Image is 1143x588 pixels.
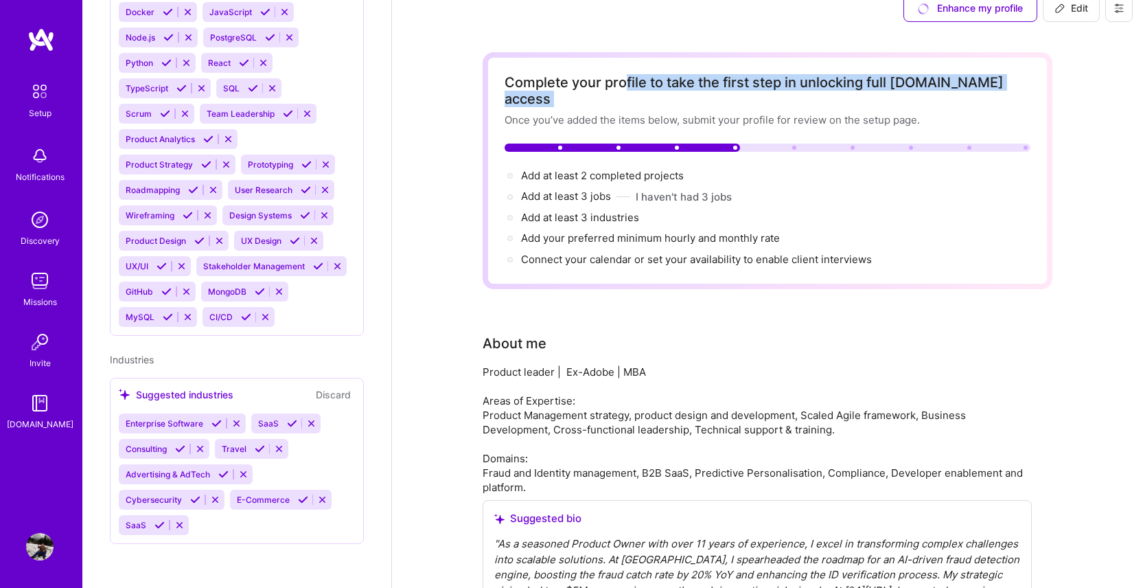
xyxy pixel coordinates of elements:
[218,469,229,479] i: Accept
[283,109,293,119] i: Accept
[176,261,187,271] i: Reject
[195,444,205,454] i: Reject
[636,190,732,204] button: I haven't had 3 jobs
[174,520,185,530] i: Reject
[248,159,293,170] span: Prototyping
[214,236,224,246] i: Reject
[26,267,54,295] img: teamwork
[16,170,65,184] div: Notifications
[494,514,505,524] i: icon SuggestedTeams
[267,83,277,93] i: Reject
[163,32,174,43] i: Accept
[302,109,312,119] i: Reject
[126,210,174,220] span: Wireframing
[126,58,153,68] span: Python
[161,286,172,297] i: Accept
[157,261,167,271] i: Accept
[27,27,55,52] img: logo
[163,312,173,322] i: Accept
[248,83,258,93] i: Accept
[210,495,220,505] i: Reject
[222,444,246,454] span: Travel
[287,418,297,429] i: Accept
[274,444,284,454] i: Reject
[258,58,268,68] i: Reject
[194,236,205,246] i: Accept
[203,210,213,220] i: Reject
[26,533,54,561] img: User Avatar
[255,286,265,297] i: Accept
[223,134,233,144] i: Reject
[126,469,210,479] span: Advertising & AdTech
[126,261,148,271] span: UX/UI
[223,83,240,93] span: SQL
[209,7,252,17] span: JavaScript
[21,234,60,248] div: Discovery
[126,495,182,505] span: Cybersecurity
[301,185,311,195] i: Accept
[255,444,265,454] i: Accept
[190,495,200,505] i: Accept
[284,32,295,43] i: Reject
[126,418,203,429] span: Enterprise Software
[483,333,546,354] div: About me
[208,185,218,195] i: Reject
[321,159,331,170] i: Reject
[265,32,275,43] i: Accept
[183,210,193,220] i: Accept
[196,83,207,93] i: Reject
[163,7,173,17] i: Accept
[30,356,51,370] div: Invite
[521,169,684,182] span: Add at least 2 completed projects
[29,106,51,120] div: Setup
[320,185,330,195] i: Reject
[126,444,167,454] span: Consulting
[521,211,639,224] span: Add at least 3 industries
[188,185,198,195] i: Accept
[1054,1,1088,15] span: Edit
[210,32,257,43] span: PostgreSQL
[319,210,330,220] i: Reject
[208,286,246,297] span: MongoDB
[203,261,305,271] span: Stakeholder Management
[126,32,155,43] span: Node.js
[260,7,270,17] i: Accept
[119,387,233,402] div: Suggested industries
[332,261,343,271] i: Reject
[176,83,187,93] i: Accept
[521,231,780,245] span: Add your preferred minimum hourly and monthly rate
[183,7,193,17] i: Reject
[126,520,146,530] span: SaaS
[203,134,213,144] i: Accept
[175,444,185,454] i: Accept
[237,495,290,505] span: E-Commerce
[126,185,180,195] span: Roadmapping
[235,185,292,195] span: User Research
[505,74,1030,107] div: Complete your profile to take the first step in unlocking full [DOMAIN_NAME] access
[241,236,281,246] span: UX Design
[238,469,249,479] i: Reject
[183,32,194,43] i: Reject
[126,109,152,119] span: Scrum
[483,365,1032,495] div: Product leader | Ex-Adobe | MBA Areas of Expertise: Product Management strategy, product design a...
[126,312,154,322] span: MySQL
[180,109,190,119] i: Reject
[290,236,300,246] i: Accept
[494,512,1020,525] div: Suggested bio
[23,295,57,309] div: Missions
[309,236,319,246] i: Reject
[231,418,242,429] i: Reject
[258,418,279,429] span: SaaS
[201,159,211,170] i: Accept
[26,142,54,170] img: bell
[300,210,310,220] i: Accept
[161,58,172,68] i: Accept
[119,389,130,400] i: icon SuggestedTeams
[298,495,308,505] i: Accept
[26,206,54,234] img: discovery
[306,418,316,429] i: Reject
[126,83,168,93] span: TypeScript
[26,389,54,417] img: guide book
[126,286,153,297] span: GitHub
[154,520,165,530] i: Accept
